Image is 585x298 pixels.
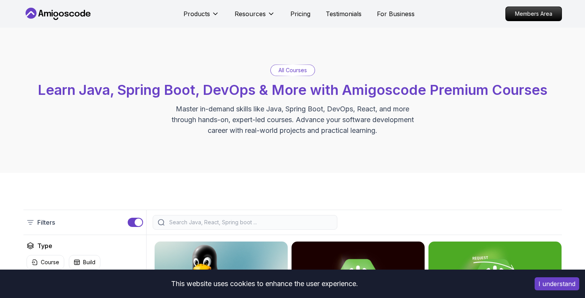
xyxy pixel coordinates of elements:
[377,9,415,18] a: For Business
[183,9,210,18] p: Products
[6,275,523,292] div: This website uses cookies to enhance the user experience.
[83,258,95,266] p: Build
[326,9,362,18] a: Testimonials
[38,81,547,98] span: Learn Java, Spring Boot, DevOps & More with Amigoscode Premium Courses
[69,255,100,270] button: Build
[37,218,55,227] p: Filters
[37,241,52,250] h2: Type
[506,7,562,21] p: Members Area
[27,255,64,270] button: Course
[183,9,219,25] button: Products
[163,104,422,136] p: Master in-demand skills like Java, Spring Boot, DevOps, React, and more through hands-on, expert-...
[535,277,579,290] button: Accept cookies
[168,219,332,226] input: Search Java, React, Spring boot ...
[505,7,562,21] a: Members Area
[41,258,59,266] p: Course
[235,9,275,25] button: Resources
[278,66,307,74] p: All Courses
[290,9,310,18] a: Pricing
[235,9,266,18] p: Resources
